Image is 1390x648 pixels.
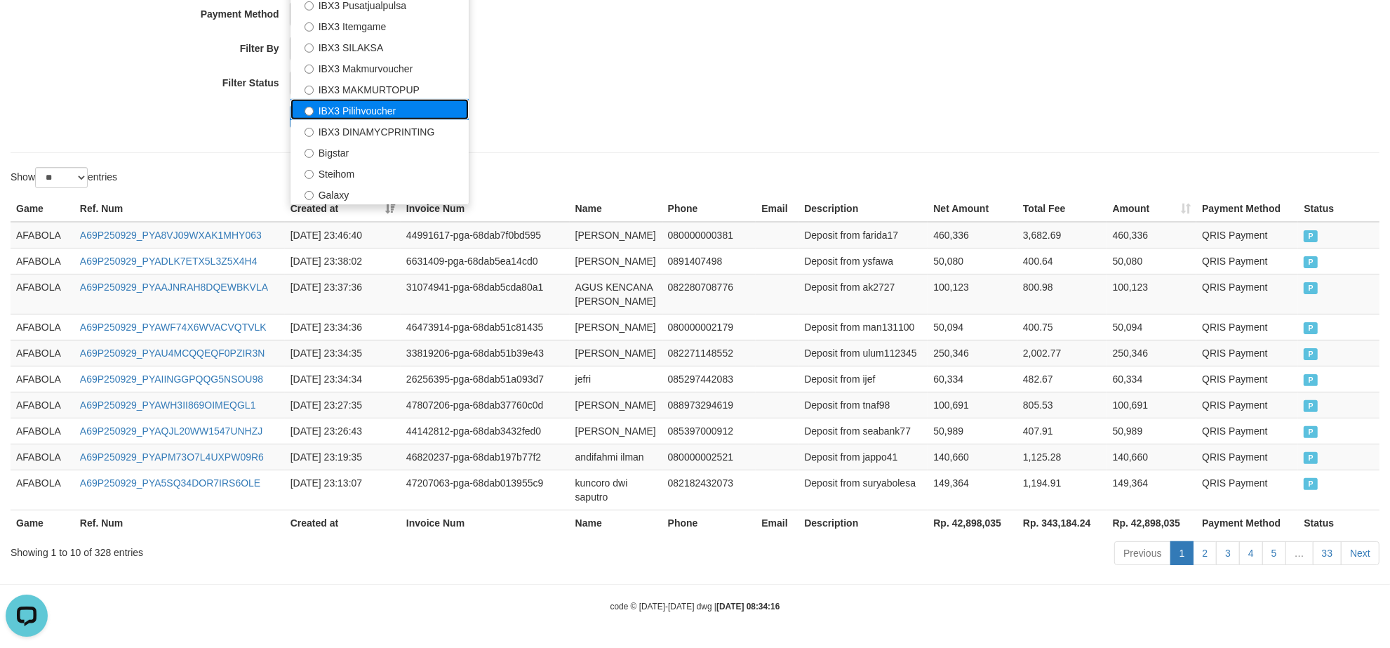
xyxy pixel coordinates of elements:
[928,444,1017,470] td: 140,660
[285,196,401,222] th: Created at: activate to sort column ascending
[305,1,314,11] input: IBX3 Pusatjualpulsa
[1017,196,1107,222] th: Total Fee
[1107,470,1197,510] td: 149,364
[290,15,469,36] label: IBX3 Itemgame
[798,510,928,536] th: Description
[756,196,798,222] th: Email
[798,222,928,249] td: Deposit from farida17
[1017,418,1107,444] td: 407.91
[662,196,756,222] th: Phone
[11,274,74,314] td: AFABOLA
[285,418,401,444] td: [DATE] 23:26:43
[570,274,662,314] td: AGUS KENCANA [PERSON_NAME]
[798,470,928,510] td: Deposit from suryabolesa
[1304,426,1318,438] span: PAID
[1017,470,1107,510] td: 1,194.91
[1017,340,1107,366] td: 2,002.77
[1304,322,1318,334] span: PAID
[305,149,314,158] input: Bigstar
[11,540,568,560] div: Showing 1 to 10 of 328 entries
[6,6,48,48] button: Open LiveChat chat widget
[11,248,74,274] td: AFABOLA
[662,510,756,536] th: Phone
[1196,196,1298,222] th: Payment Method
[1107,392,1197,418] td: 100,691
[1017,510,1107,536] th: Rp. 343,184.24
[290,57,469,78] label: IBX3 Makmurvoucher
[305,128,314,137] input: IBX3 DINAMYCPRINTING
[610,602,780,611] small: code © [DATE]-[DATE] dwg |
[285,314,401,340] td: [DATE] 23:34:36
[290,141,469,162] label: Bigstar
[928,510,1017,536] th: Rp. 42,898,035
[1196,248,1298,274] td: QRIS Payment
[1017,366,1107,392] td: 482.67
[290,183,469,204] label: Galaxy
[798,418,928,444] td: Deposit from seabank77
[1304,256,1318,268] span: PAID
[570,392,662,418] td: [PERSON_NAME]
[570,248,662,274] td: [PERSON_NAME]
[570,418,662,444] td: [PERSON_NAME]
[1239,541,1263,565] a: 4
[662,274,756,314] td: 082280708776
[928,470,1017,510] td: 149,364
[285,248,401,274] td: [DATE] 23:38:02
[11,418,74,444] td: AFABOLA
[1304,374,1318,386] span: PAID
[1313,541,1342,565] a: 33
[1304,348,1318,360] span: PAID
[290,36,469,57] label: IBX3 SILAKSA
[662,314,756,340] td: 080000002179
[798,248,928,274] td: Deposit from ysfawa
[928,222,1017,249] td: 460,336
[1196,340,1298,366] td: QRIS Payment
[305,65,314,74] input: IBX3 Makmurvoucher
[928,196,1017,222] th: Net Amount
[1196,470,1298,510] td: QRIS Payment
[401,418,570,444] td: 44142812-pga-68dab3432fed0
[80,399,256,411] a: A69P250929_PYAWH3II869OIMEQGL1
[1304,452,1318,464] span: PAID
[11,314,74,340] td: AFABOLA
[401,274,570,314] td: 31074941-pga-68dab5cda80a1
[80,451,264,463] a: A69P250929_PYAPM73O7L4UXPW09R6
[1298,510,1379,536] th: Status
[798,444,928,470] td: Deposit from jappo41
[1107,444,1197,470] td: 140,660
[401,196,570,222] th: Invoice Num
[928,314,1017,340] td: 50,094
[305,170,314,179] input: Steihom
[716,602,780,611] strong: [DATE] 08:34:16
[798,196,928,222] th: Description
[570,444,662,470] td: andifahmi ilman
[285,340,401,366] td: [DATE] 23:34:35
[401,340,570,366] td: 33819206-pga-68dab51b39e43
[798,314,928,340] td: Deposit from man131100
[1114,541,1170,565] a: Previous
[401,222,570,249] td: 44991617-pga-68dab7f0bd595
[11,510,74,536] th: Game
[1170,541,1194,565] a: 1
[305,22,314,32] input: IBX3 Itemgame
[80,322,267,333] a: A69P250929_PYAWF74X6WVACVQTVLK
[1107,510,1197,536] th: Rp. 42,898,035
[285,444,401,470] td: [DATE] 23:19:35
[285,470,401,510] td: [DATE] 23:13:07
[305,44,314,53] input: IBX3 SILAKSA
[570,340,662,366] td: [PERSON_NAME]
[401,470,570,510] td: 47207063-pga-68dab013955c9
[1196,510,1298,536] th: Payment Method
[1107,340,1197,366] td: 250,346
[1196,392,1298,418] td: QRIS Payment
[11,222,74,249] td: AFABOLA
[290,99,469,120] label: IBX3 Pilihvoucher
[798,340,928,366] td: Deposit from ulum112345
[570,196,662,222] th: Name
[290,162,469,183] label: Steihom
[80,477,260,489] a: A69P250929_PYA5SQ34DOR7IRS6OLE
[80,256,258,267] a: A69P250929_PYADLK7ETX5L3Z5X4H4
[1017,274,1107,314] td: 800.98
[1285,541,1314,565] a: …
[1017,248,1107,274] td: 400.64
